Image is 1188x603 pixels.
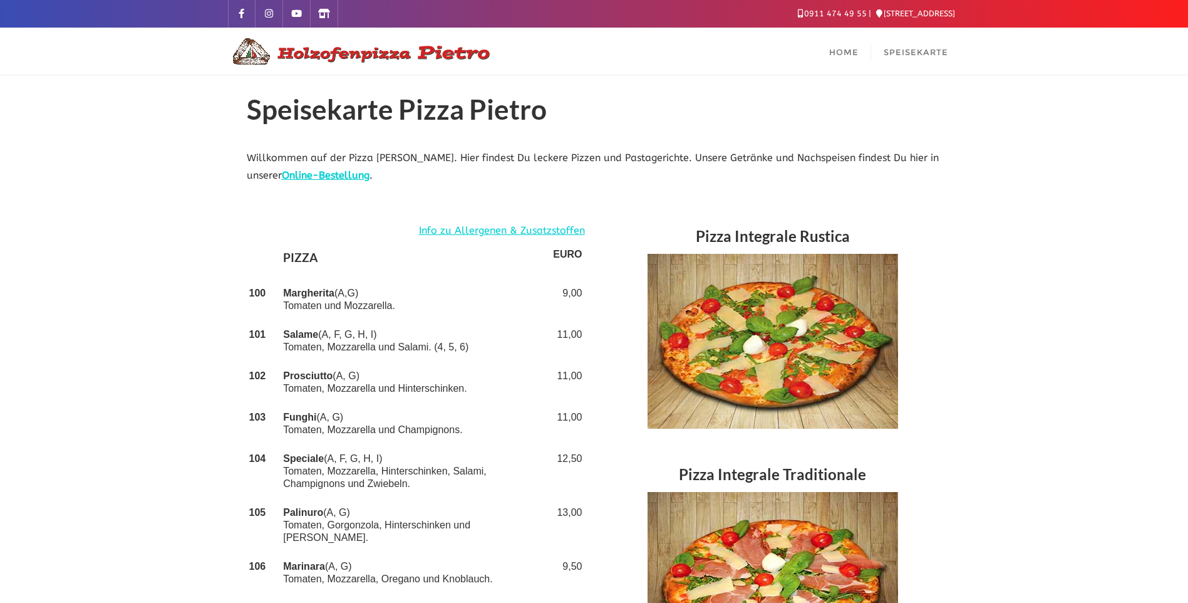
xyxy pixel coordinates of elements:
[281,279,550,320] td: (A,G) Tomaten und Mozzarella.
[249,507,266,518] strong: 105
[550,403,584,444] td: 11,00
[249,329,266,340] strong: 101
[604,460,942,492] h3: Pizza Integrale Traditionale
[249,370,266,381] strong: 102
[884,47,948,57] span: Speisekarte
[798,9,867,18] a: 0911 474 49 55
[283,288,334,298] strong: Margherita
[876,9,955,18] a: [STREET_ADDRESS]
[283,329,318,340] strong: Salame
[281,444,550,498] td: (A, F, G, H, I) Tomaten, Mozzarella, Hinterschinken, Salami, Champignons und Zwiebeln.
[550,552,584,594] td: 9,50
[283,561,325,572] strong: Marinara
[550,444,584,498] td: 12,50
[550,320,584,362] td: 11,00
[281,552,550,594] td: (A, G) Tomaten, Mozzarella, Oregano und Knoblauch.
[283,370,333,381] strong: Prosciutto
[283,507,323,518] strong: Palinuro
[283,412,316,422] strong: Funghi
[249,561,266,572] strong: 106
[281,498,550,552] td: (A, G) Tomaten, Gorgonzola, Hinterschinken und [PERSON_NAME].
[817,28,871,75] a: Home
[282,169,369,181] a: Online-Bestellung
[419,222,585,240] a: Info zu Allergenen & Zusatzstoffen
[249,453,266,464] strong: 104
[249,288,266,298] strong: 100
[871,28,961,75] a: Speisekarte
[249,412,266,422] strong: 103
[283,453,324,464] strong: Speciale
[648,254,898,429] img: Speisekarte - Pizza Integrale Rustica
[550,362,584,403] td: 11,00
[247,94,942,130] h1: Speisekarte Pizza Pietro
[247,149,942,186] p: Willkommen auf der Pizza [PERSON_NAME]. Hier findest Du leckere Pizzen und Pastagerichte. Unsere ...
[829,47,859,57] span: Home
[228,36,491,66] img: Logo
[550,279,584,320] td: 9,00
[604,222,942,254] h3: Pizza Integrale Rustica
[553,249,582,260] strong: EURO
[283,248,548,271] h4: PIZZA
[281,320,550,362] td: (A, F, G, H, I) Tomaten, Mozzarella und Salami. (4, 5, 6)
[281,403,550,444] td: (A, G) Tomaten, Mozzarella und Champignons.
[550,498,584,552] td: 13,00
[281,362,550,403] td: (A, G) Tomaten, Mozzarella und Hinterschinken.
